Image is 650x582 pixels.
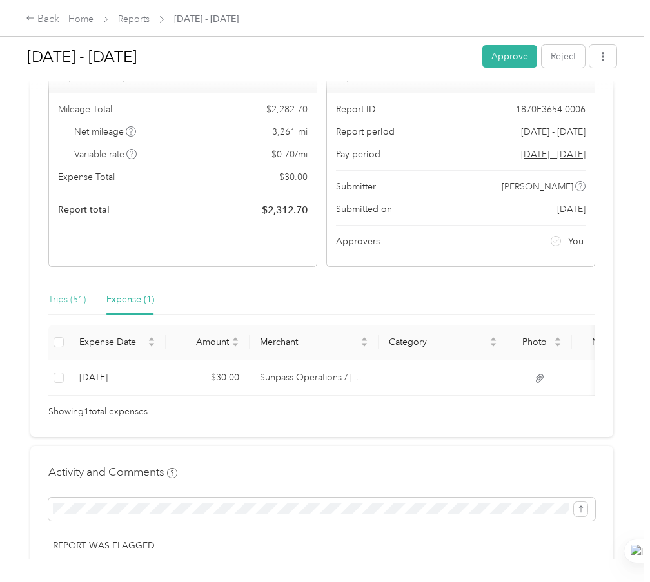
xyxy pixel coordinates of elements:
p: Report was flagged [53,539,591,552]
th: Notes [572,325,636,360]
div: Expense (1) [106,293,154,307]
span: caret-down [231,341,239,349]
span: caret-up [360,335,368,343]
h1: Sep 1 - 30, 2025 [27,41,473,72]
span: caret-up [554,335,562,343]
a: Home [68,14,94,24]
h4: Activity and Comments [48,464,177,480]
span: [PERSON_NAME] [502,180,573,193]
td: $30.00 [166,360,250,396]
iframe: Everlance-gr Chat Button Frame [578,510,650,582]
th: Expense Date [69,325,166,360]
span: $ 2,312.70 [262,202,308,218]
span: 3,261 mi [272,125,308,139]
span: caret-up [148,335,155,343]
span: Mileage Total [58,102,112,116]
span: caret-down [554,341,562,349]
span: Photo [518,336,551,347]
span: Report total [58,203,110,217]
span: Net mileage [74,125,137,139]
span: $ 2,282.70 [266,102,308,116]
span: [DATE] - [DATE] [521,125,586,139]
span: caret-down [148,341,155,349]
span: [DATE] [557,202,586,216]
th: Merchant [250,325,379,360]
span: $ 0.70 / mi [271,148,308,161]
span: Report period [336,125,395,139]
th: Category [379,325,507,360]
span: [DATE] - [DATE] [174,12,239,26]
span: caret-up [231,335,239,343]
span: 1870F3654-0006 [516,102,586,116]
a: Reports [118,14,150,24]
button: Reject [542,45,585,68]
span: Approvers [336,235,380,248]
td: 9-26-2025 [69,360,166,396]
button: Approve [482,45,537,68]
span: You [568,235,584,248]
th: Photo [507,325,572,360]
span: Amount [176,336,229,347]
th: Amount [166,325,250,360]
span: caret-down [360,341,368,349]
span: Report ID [336,102,376,116]
span: Submitted on [336,202,392,216]
span: Merchant [260,336,358,347]
span: Go to pay period [521,148,586,161]
span: $ 30.00 [279,170,308,184]
span: Expense Date [79,336,145,347]
div: Back [26,12,59,27]
span: Pay period [336,148,380,161]
span: caret-up [489,335,497,343]
span: Submitter [336,180,376,193]
div: Trips (51) [48,293,86,307]
td: Sunpass Operations / Faneuil [250,360,379,396]
span: caret-down [489,341,497,349]
span: Showing 1 total expenses [48,405,148,419]
span: Expense Total [58,170,115,184]
span: Variable rate [74,148,137,161]
span: Category [389,336,487,347]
